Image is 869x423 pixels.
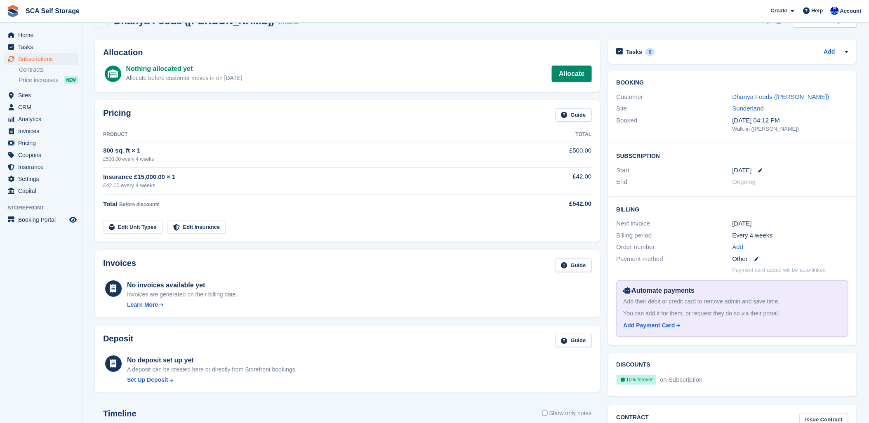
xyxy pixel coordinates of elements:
a: Add [732,242,744,252]
div: Payment method [617,254,732,264]
div: Insurance £15,000.00 × 1 [103,172,516,182]
a: Set Up Deposit [127,376,297,384]
span: Create [771,7,787,15]
div: Add Payment Card [624,321,675,330]
time: 2025-10-31 01:00:00 UTC [732,166,752,175]
span: CRM [18,101,68,113]
div: Site [617,104,732,113]
h2: Pricing [103,108,131,122]
a: menu [4,214,78,226]
div: [DATE] 04:12 PM [732,116,848,125]
span: Pricing [18,137,68,149]
h2: Invoices [103,258,136,272]
div: £500.00 every 4 weeks [103,155,516,163]
div: Learn More [127,301,158,309]
h2: Timeline [103,409,137,418]
a: SCA Self Storage [22,4,83,18]
a: Guide [556,334,592,348]
span: Help [812,7,823,15]
span: Insurance [18,161,68,173]
div: Booked [617,116,732,133]
div: You can add it for them, or request they do so via their portal. [624,309,841,318]
a: Add [824,47,835,57]
div: Set Up Deposit [127,376,168,384]
img: stora-icon-8386f47178a22dfd0bd8f6a31ec36ba5ce8667c1dd55bd0f319d3a0aa187defe.svg [7,5,19,17]
div: 300 sq. ft × 1 [103,146,516,155]
span: Subscriptions [18,53,68,65]
a: menu [4,149,78,161]
a: menu [4,101,78,113]
a: menu [4,41,78,53]
span: Analytics [18,113,68,125]
span: Tasks [18,41,68,53]
div: Billing period [617,231,732,240]
a: Allocate [552,66,591,82]
div: 10% forever [617,375,657,385]
h2: Subscription [617,151,848,160]
td: £42.00 [516,167,592,194]
span: Settings [18,173,68,185]
div: 0 [645,48,655,56]
a: Guide [556,108,592,122]
a: menu [4,89,78,101]
div: NEW [64,76,78,84]
div: No deposit set up yet [127,355,297,365]
a: menu [4,173,78,185]
a: Price increases NEW [19,75,78,85]
a: Preview store [68,215,78,225]
span: Invoices [18,125,68,137]
a: Add Payment Card [624,321,838,330]
div: Next invoice [617,219,732,228]
div: Customer [617,92,732,102]
div: Allocate before customer moves in on [DATE] [126,74,243,82]
a: menu [4,161,78,173]
div: [DATE] [732,219,848,228]
h2: Tasks [626,48,643,56]
div: 106484 [278,18,298,27]
div: Every 4 weeks [732,231,848,240]
a: Edit Insurance [167,221,226,234]
p: Payment card added will be auto-linked [732,266,826,274]
div: No invoices available yet [127,280,238,290]
span: Price increases [19,76,59,84]
a: menu [4,185,78,197]
a: menu [4,137,78,149]
div: Automate payments [624,286,841,296]
a: menu [4,53,78,65]
h2: Deposit [103,334,133,348]
span: on Subscription [659,376,703,383]
h2: Booking [617,80,848,86]
div: Start [617,166,732,175]
a: Contracts [19,66,78,74]
span: Sites [18,89,68,101]
a: Guide [556,258,592,272]
span: Storefront [7,204,82,212]
span: Account [840,7,862,15]
div: Other [732,254,848,264]
span: Booking Portal [18,214,68,226]
th: Product [103,128,516,141]
a: menu [4,113,78,125]
div: Add their debit or credit card to remove admin and save time. [624,297,841,306]
span: Ongoing [732,178,756,185]
span: Capital [18,185,68,197]
label: Show only notes [542,409,592,418]
div: Invoices are generated on their billing date. [127,290,238,299]
span: Total [103,200,118,207]
img: Kelly Neesham [831,7,839,15]
h2: Billing [617,205,848,213]
div: £542.00 [516,199,592,209]
input: Show only notes [542,409,548,418]
h2: Discounts [617,362,848,368]
p: A deposit can be created here or directly from Storefront bookings. [127,365,297,374]
h2: Allocation [103,48,592,57]
a: Learn More [127,301,238,309]
div: £42.00 every 4 weeks [103,181,516,190]
div: Order number [617,242,732,252]
a: Edit Unit Types [103,221,162,234]
th: Total [516,128,592,141]
div: Walk-in ([PERSON_NAME]) [732,125,848,133]
span: Before discounts [119,202,160,207]
div: Nothing allocated yet [126,64,243,74]
a: Sunderland [732,105,764,112]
